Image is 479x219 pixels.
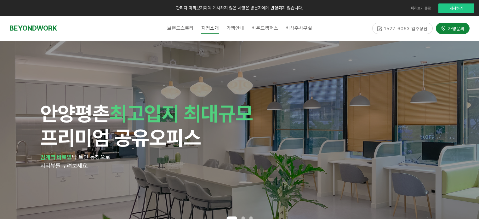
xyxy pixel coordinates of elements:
[252,25,278,31] span: 비욘드캠퍼스
[411,6,431,10] a: 미리보기 종료
[226,25,244,31] span: 가맹안내
[286,25,312,31] span: 비상주사무실
[176,5,303,10] span: 관리자 미리보기이며 게시하지 않은 사항은 방문자에게 반영되지 않습니다.
[436,22,470,33] a: 가맹문의
[282,20,316,36] a: 비상주사무실
[197,20,223,36] a: 지점소개
[110,101,253,125] span: 최고입지 최대규모
[163,20,197,36] a: 브랜드스토리
[438,3,474,13] a: 게시하기
[248,20,282,36] a: 비욘드캠퍼스
[9,22,57,34] a: BEYONDWORK
[446,25,465,31] span: 가맹문의
[40,154,72,160] strong: 범계역 바로앞
[40,101,253,150] span: 안양 프리미엄 공유오피스
[40,162,88,169] span: 시티뷰를 누려보세요.
[167,25,194,31] span: 브랜드스토리
[201,22,219,34] span: 지점소개
[75,101,110,125] span: 평촌
[223,20,248,36] a: 가맹안내
[72,154,110,160] span: 탁 트인 통창으로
